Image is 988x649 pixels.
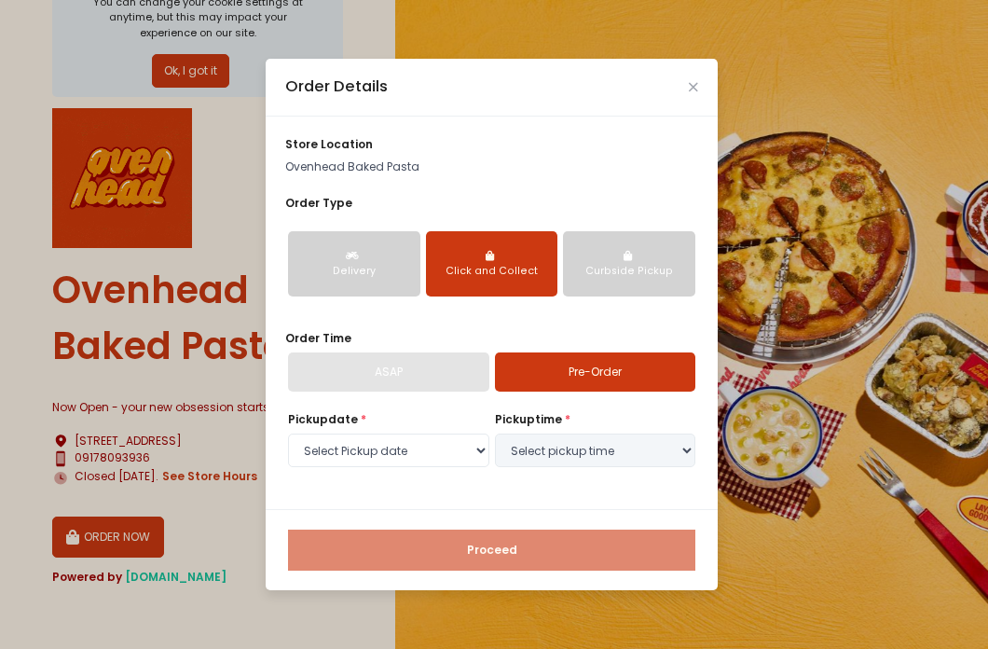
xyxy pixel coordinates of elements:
button: Curbside Pickup [563,231,695,297]
span: Pickup date [288,411,358,427]
div: Curbside Pickup [575,264,683,279]
button: Proceed [288,530,695,571]
button: Close [689,83,698,92]
a: Pre-Order [495,352,696,392]
div: Click and Collect [438,264,546,279]
span: pickup time [495,411,562,427]
div: Order Details [285,76,388,99]
div: Delivery [300,264,408,279]
button: Click and Collect [426,231,558,297]
button: Delivery [288,231,420,297]
span: Order Time [285,330,351,346]
span: Order Type [285,195,352,211]
span: store location [285,136,373,152]
p: Ovenhead Baked Pasta [285,159,698,175]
